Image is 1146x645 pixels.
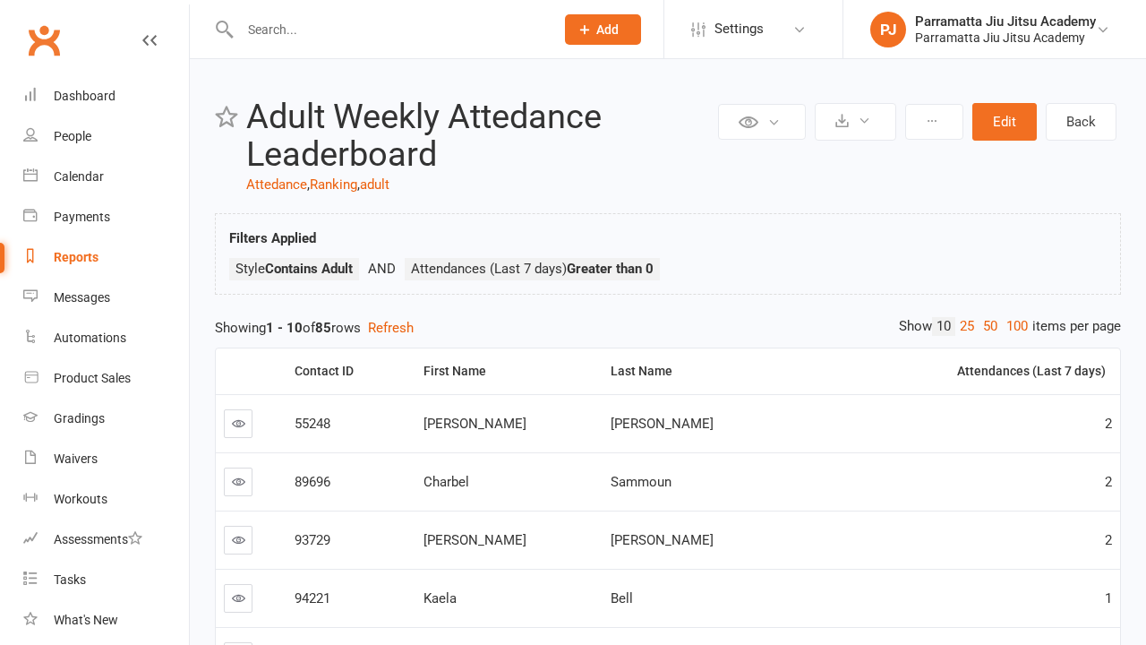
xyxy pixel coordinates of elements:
[295,590,330,606] span: 94221
[23,76,189,116] a: Dashboard
[23,479,189,520] a: Workouts
[611,474,671,490] span: Sammoun
[295,416,330,432] span: 55248
[1105,532,1112,548] span: 2
[54,169,104,184] div: Calendar
[23,439,189,479] a: Waivers
[235,261,353,277] span: Style
[423,590,457,606] span: Kaela
[23,399,189,439] a: Gradings
[567,261,654,277] strong: Greater than 0
[54,250,98,264] div: Reports
[1105,416,1112,432] span: 2
[54,451,98,466] div: Waivers
[54,572,86,587] div: Tasks
[1105,474,1112,490] span: 2
[215,317,1121,339] div: Showing of rows
[565,14,641,45] button: Add
[611,416,714,432] span: [PERSON_NAME]
[357,176,360,193] span: ,
[246,176,307,193] a: Attedance
[21,18,66,63] a: Clubworx
[596,22,619,37] span: Add
[266,320,303,336] strong: 1 - 10
[54,492,107,506] div: Workouts
[54,613,118,627] div: What's New
[54,290,110,305] div: Messages
[1105,590,1112,606] span: 1
[295,474,330,490] span: 89696
[915,13,1096,30] div: Parramatta Jiu Jitsu Academy
[714,9,764,49] span: Settings
[23,358,189,399] a: Product Sales
[360,176,389,193] a: adult
[611,365,835,378] div: Last Name
[368,317,414,339] button: Refresh
[54,331,126,345] div: Automations
[246,99,714,174] h2: Adult Weekly Attedance Leaderboard
[295,365,401,378] div: Contact ID
[23,560,189,600] a: Tasks
[611,532,714,548] span: [PERSON_NAME]
[54,129,91,143] div: People
[423,474,469,490] span: Charbel
[54,532,142,546] div: Assessments
[859,365,1106,378] div: Attendances (Last 7 days)
[932,317,955,336] a: 10
[295,532,330,548] span: 93729
[23,157,189,197] a: Calendar
[23,318,189,358] a: Automations
[54,210,110,224] div: Payments
[423,365,589,378] div: First Name
[1046,103,1116,141] a: Back
[979,317,1002,336] a: 50
[23,278,189,318] a: Messages
[307,176,310,193] span: ,
[54,411,105,426] div: Gradings
[972,103,1037,141] button: Edit
[54,371,131,385] div: Product Sales
[54,89,115,103] div: Dashboard
[423,416,526,432] span: [PERSON_NAME]
[611,590,633,606] span: Bell
[955,317,979,336] a: 25
[23,237,189,278] a: Reports
[23,520,189,560] a: Assessments
[23,600,189,641] a: What's New
[23,116,189,157] a: People
[23,197,189,237] a: Payments
[229,230,316,246] strong: Filters Applied
[315,320,331,336] strong: 85
[310,176,357,193] a: Ranking
[423,532,526,548] span: [PERSON_NAME]
[235,17,542,42] input: Search...
[411,261,654,277] span: Attendances (Last 7 days)
[870,12,906,47] div: PJ
[265,261,353,277] strong: Contains Adult
[915,30,1096,46] div: Parramatta Jiu Jitsu Academy
[899,317,1121,336] div: Show items per page
[1002,317,1032,336] a: 100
